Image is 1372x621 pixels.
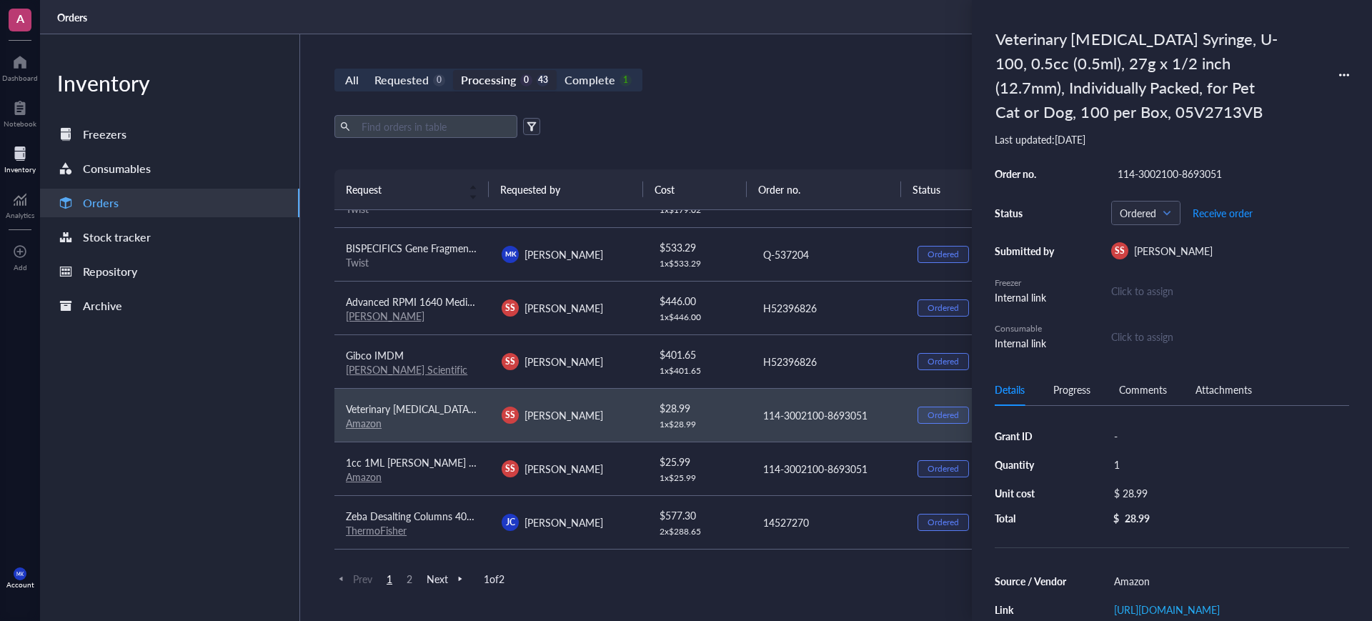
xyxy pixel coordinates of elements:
[1108,454,1349,475] div: 1
[750,495,906,549] td: 14527270
[750,549,906,602] td: 1012962532
[995,603,1068,616] div: Link
[660,204,740,216] div: 1 x $ 179.02
[83,124,126,144] div: Freezers
[928,409,959,421] div: Ordered
[6,188,34,219] a: Analytics
[660,312,740,323] div: 1 x $ 446.00
[374,70,429,90] div: Requested
[346,402,1009,416] span: Veterinary [MEDICAL_DATA] Syringe, U-100, 0.5cc (0.5ml), 27g x 1/2 inch (12.7mm), Individually Pa...
[346,256,479,269] div: Twist
[4,165,36,174] div: Inventory
[40,292,299,320] a: Archive
[346,416,382,430] a: Amazon
[525,515,603,530] span: [PERSON_NAME]
[506,516,515,529] span: JC
[505,302,515,314] span: SS
[537,74,549,86] div: 43
[2,51,38,82] a: Dashboard
[1111,164,1349,184] div: 114-3002100-8693051
[763,515,895,530] div: 14527270
[660,419,740,430] div: 1 x $ 28.99
[334,572,372,585] span: Prev
[928,356,959,367] div: Ordered
[14,263,27,272] div: Add
[356,116,512,137] input: Find orders in table
[6,580,34,589] div: Account
[750,388,906,442] td: 114-3002100-8693051
[346,348,404,362] span: Gibco IMDM
[928,517,959,528] div: Ordered
[995,133,1349,146] div: Last updated: [DATE]
[995,487,1068,500] div: Unit cost
[525,301,603,315] span: [PERSON_NAME]
[40,69,299,97] div: Inventory
[346,523,407,537] a: ThermoFisher
[928,249,959,260] div: Ordered
[83,227,151,247] div: Stock tracker
[83,296,122,316] div: Archive
[346,294,482,309] span: Advanced RPMI 1640 Medium
[995,277,1059,289] div: Freezer
[505,355,515,368] span: SS
[346,362,467,377] a: [PERSON_NAME] Scientific
[643,169,746,209] th: Cost
[1195,382,1252,397] div: Attachments
[750,334,906,388] td: H52396826
[750,227,906,281] td: Q-537204
[83,193,119,213] div: Orders
[763,354,895,369] div: H52396826
[1108,571,1349,591] div: Amazon
[40,120,299,149] a: Freezers
[345,70,359,90] div: All
[57,11,90,24] a: Orders
[525,462,603,476] span: [PERSON_NAME]
[346,509,541,523] span: Zeba Desalting Columns 40K MWCO 10 mL
[660,507,740,523] div: $ 577.30
[83,262,137,282] div: Repository
[40,223,299,252] a: Stock tracker
[660,365,740,377] div: 1 x $ 401.65
[763,300,895,316] div: H52396826
[565,70,615,90] div: Complete
[763,461,895,477] div: 114-3002100-8693051
[505,409,515,422] span: SS
[505,249,516,259] span: MK
[1053,382,1090,397] div: Progress
[660,258,740,269] div: 1 x $ 533.29
[660,293,740,309] div: $ 446.00
[346,455,900,470] span: 1cc 1ML [PERSON_NAME] with 27G 1/2 needl Individual Packaging Disposable Industrial, laboratory, ...
[520,74,532,86] div: 0
[1125,512,1150,525] div: 28.99
[525,354,603,369] span: [PERSON_NAME]
[1115,244,1125,257] span: SS
[750,442,906,495] td: 114-3002100-8693051
[660,239,740,255] div: $ 533.29
[40,154,299,183] a: Consumables
[660,400,740,416] div: $ 28.99
[928,463,959,475] div: Ordered
[461,70,516,90] div: Processing
[40,189,299,217] a: Orders
[427,572,467,585] span: Next
[1111,283,1349,299] div: Click to assign
[995,167,1059,180] div: Order no.
[995,382,1025,397] div: Details
[16,9,24,27] span: A
[995,207,1059,219] div: Status
[346,309,424,323] a: [PERSON_NAME]
[2,74,38,82] div: Dashboard
[620,74,632,86] div: 1
[901,169,1004,209] th: Status
[1193,207,1253,219] span: Receive order
[660,472,740,484] div: 1 x $ 25.99
[995,575,1068,587] div: Source / Vendor
[1108,426,1349,446] div: -
[4,142,36,174] a: Inventory
[334,69,642,91] div: segmented control
[4,96,36,128] a: Notebook
[660,526,740,537] div: 2 x $ 288.65
[995,322,1059,335] div: Consumable
[1111,329,1349,344] div: Click to assign
[660,347,740,362] div: $ 401.65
